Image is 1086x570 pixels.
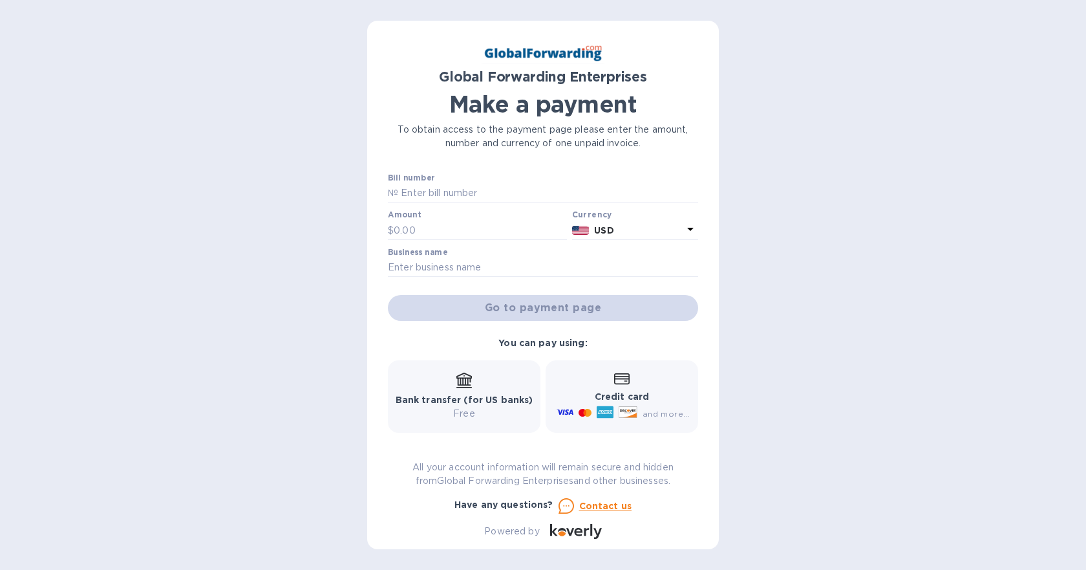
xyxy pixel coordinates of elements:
[388,186,398,200] p: №
[595,391,649,402] b: Credit card
[396,395,533,405] b: Bank transfer (for US banks)
[388,174,434,182] label: Bill number
[572,210,612,219] b: Currency
[454,499,553,510] b: Have any questions?
[388,91,698,118] h1: Make a payment
[579,501,632,511] u: Contact us
[572,226,590,235] img: USD
[388,224,394,237] p: $
[388,248,447,256] label: Business name
[643,409,690,419] span: and more...
[398,184,698,203] input: Enter bill number
[394,221,567,240] input: 0.00
[388,212,421,219] label: Amount
[388,461,698,488] p: All your account information will remain secure and hidden from Global Forwarding Enterprises and...
[396,407,533,421] p: Free
[498,338,587,348] b: You can pay using:
[439,69,647,85] b: Global Forwarding Enterprises
[594,225,613,236] b: USD
[484,525,539,538] p: Powered by
[388,258,698,278] input: Enter business name
[388,123,698,150] p: To obtain access to the payment page please enter the amount, number and currency of one unpaid i...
